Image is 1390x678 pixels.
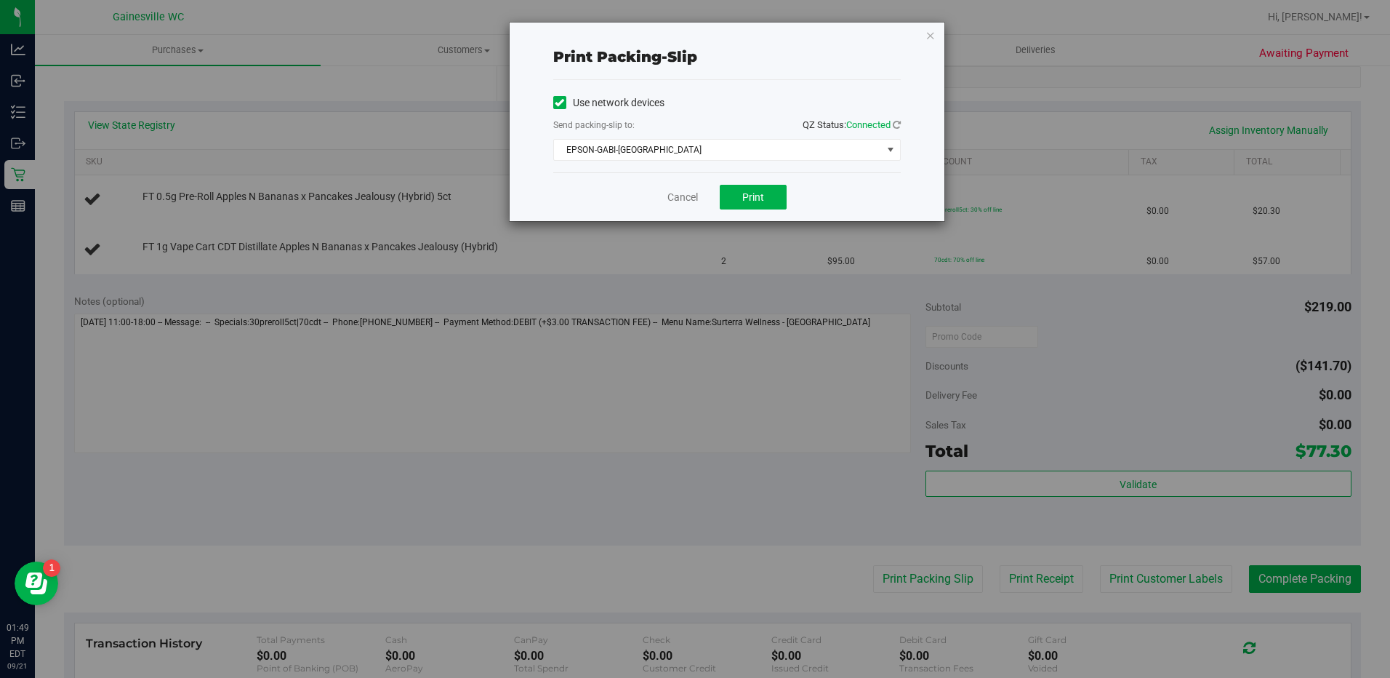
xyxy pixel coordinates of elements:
span: Connected [846,119,891,130]
span: Print [742,191,764,203]
a: Cancel [667,190,698,205]
span: EPSON-GABI-[GEOGRAPHIC_DATA] [554,140,882,160]
label: Use network devices [553,95,664,111]
span: Print packing-slip [553,48,697,65]
button: Print [720,185,787,210]
span: select [881,140,899,160]
iframe: Resource center [15,562,58,605]
iframe: Resource center unread badge [43,559,60,577]
span: QZ Status: [803,119,901,130]
label: Send packing-slip to: [553,119,635,132]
